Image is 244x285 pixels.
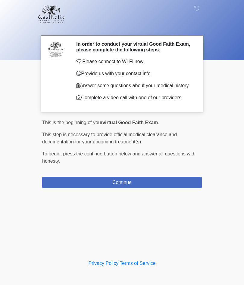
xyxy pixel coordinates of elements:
[42,151,196,164] span: press the continue button below and answer all questions with honesty.
[76,70,193,77] p: Provide us with your contact info
[42,132,177,144] span: This step is necessary to provide official medical clearance and documentation for your upcoming ...
[47,41,65,59] img: Agent Avatar
[76,58,193,65] p: Please connect to Wi-Fi now
[42,151,63,156] span: To begin,
[118,261,120,266] a: |
[42,120,102,125] span: This is the beginning of your
[76,94,193,101] p: Complete a video call with one of our providers
[158,120,159,125] span: .
[36,5,67,24] img: Aesthetic Surgery Centre, PLLC Logo
[76,82,193,89] p: Answer some questions about your medical history
[120,261,155,266] a: Terms of Service
[42,177,202,188] button: Continue
[76,41,193,53] h2: In order to conduct your virtual Good Faith Exam, please complete the following steps:
[89,261,119,266] a: Privacy Policy
[102,120,158,125] strong: virtual Good Faith Exam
